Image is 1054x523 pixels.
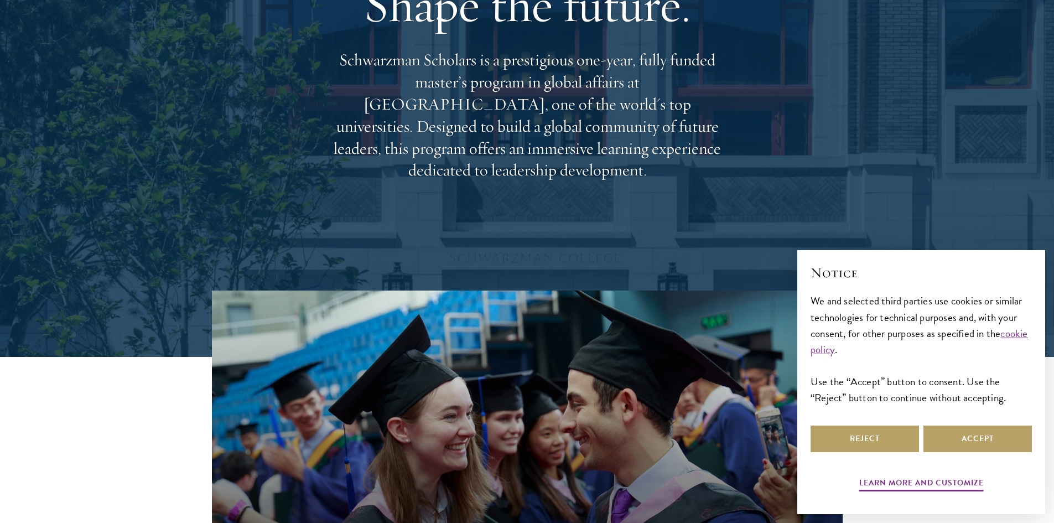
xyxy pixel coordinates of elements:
[811,263,1032,282] h2: Notice
[811,325,1028,358] a: cookie policy
[923,426,1032,452] button: Accept
[859,476,984,493] button: Learn more and customize
[328,49,726,182] p: Schwarzman Scholars is a prestigious one-year, fully funded master’s program in global affairs at...
[811,293,1032,405] div: We and selected third parties use cookies or similar technologies for technical purposes and, wit...
[811,426,919,452] button: Reject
